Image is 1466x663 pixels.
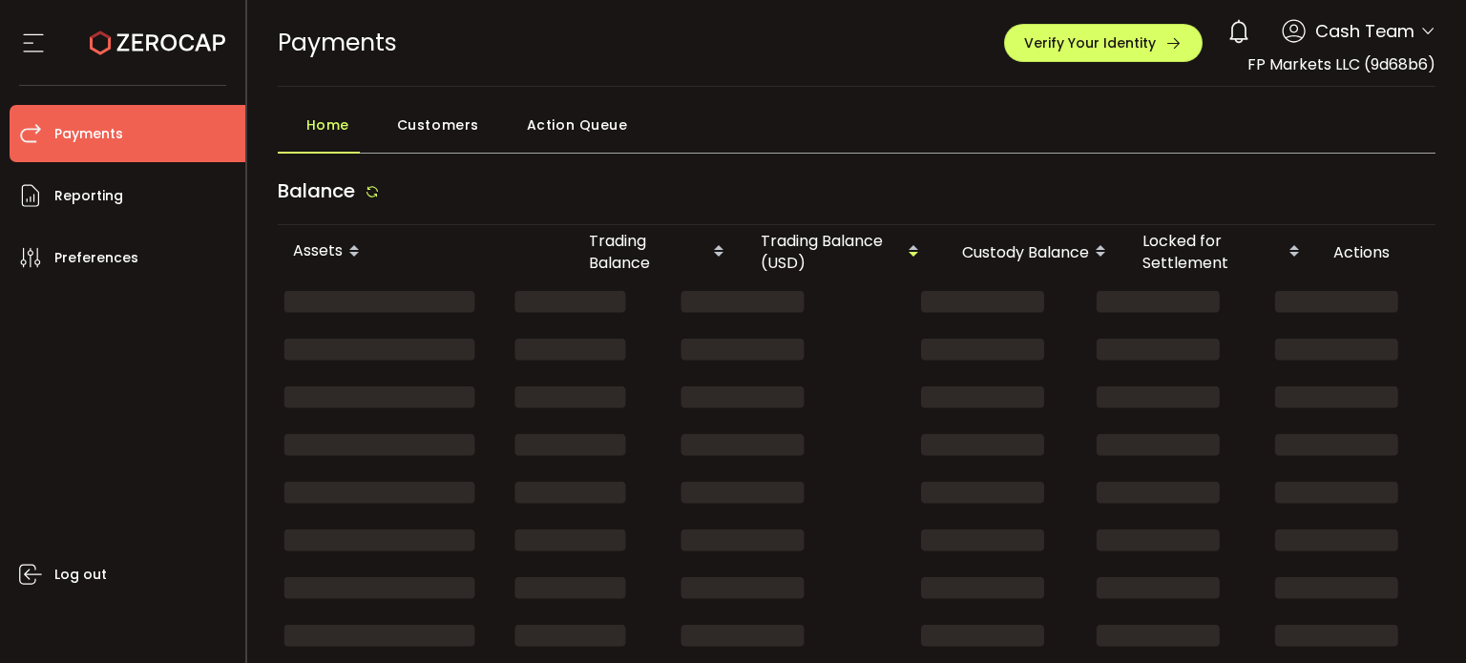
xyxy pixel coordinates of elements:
[745,230,936,274] div: Trading Balance (USD)
[397,106,479,144] span: Customers
[54,244,138,272] span: Preferences
[278,177,355,204] span: Balance
[574,230,745,274] div: Trading Balance
[527,106,628,144] span: Action Queue
[1004,24,1203,62] button: Verify Your Identity
[1247,53,1435,75] span: FP Markets LLC (9d68b6)
[1024,36,1156,50] span: Verify Your Identity
[306,106,349,144] span: Home
[54,120,123,148] span: Payments
[278,236,574,268] div: Assets
[1127,230,1318,274] div: Locked for Settlement
[54,561,107,589] span: Log out
[1315,18,1414,44] span: Cash Team
[278,26,397,59] span: Payments
[54,182,123,210] span: Reporting
[936,236,1127,268] div: Custody Balance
